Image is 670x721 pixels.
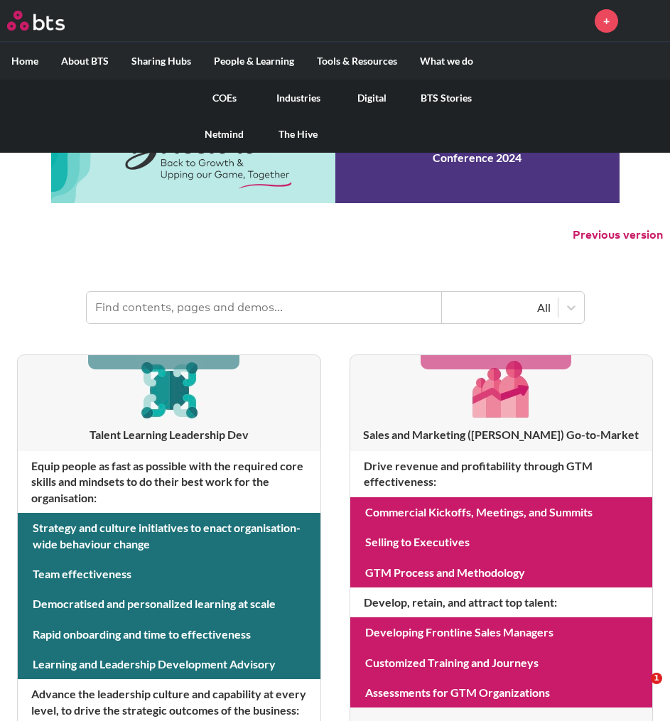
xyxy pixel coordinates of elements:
[651,673,662,684] span: 1
[622,673,656,707] iframe: Intercom live chat
[350,427,653,443] h3: Sales and Marketing ([PERSON_NAME]) Go-to-Market
[573,227,663,243] button: Previous version
[50,43,120,80] label: About BTS
[595,9,618,33] a: +
[87,292,442,323] input: Find contents, pages and demos...
[468,355,535,423] img: [object Object]
[409,43,485,80] label: What we do
[306,43,409,80] label: Tools & Resources
[202,43,306,80] label: People & Learning
[18,427,320,443] h3: Talent Learning Leadership Dev
[7,11,91,31] a: Go home
[629,4,663,38] a: Profile
[449,300,551,315] div: All
[120,43,202,80] label: Sharing Hubs
[350,451,653,497] h4: Drive revenue and profitability through GTM effectiveness :
[350,587,653,617] h4: Develop, retain, and attract top talent :
[135,355,202,423] img: [object Object]
[629,4,663,38] img: Sabrina Aragon
[7,11,65,31] img: BTS Logo
[18,451,320,513] h4: Equip people as fast as possible with the required core skills and mindsets to do their best work...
